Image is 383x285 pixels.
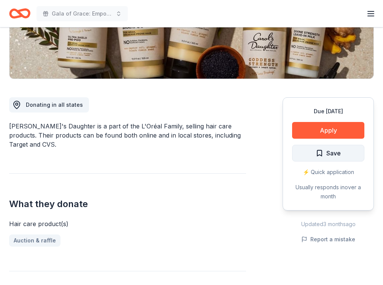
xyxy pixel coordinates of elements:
[9,122,246,149] div: [PERSON_NAME]'s Daughter is a part of the L'Oréal Family, selling hair care products. Their produ...
[292,145,364,161] button: Save
[301,235,355,244] button: Report a mistake
[9,219,246,228] div: Hair care product(s)
[9,234,60,247] a: Auction & raffle
[26,101,83,108] span: Donating in all states
[283,220,374,229] div: Updated 3 months ago
[52,9,113,18] span: Gala of Grace: Empowering Futures for El Porvenir
[9,198,246,210] h2: What they donate
[9,5,30,22] a: Home
[292,183,364,201] div: Usually responds in over a month
[326,148,341,158] span: Save
[292,107,364,116] div: Due [DATE]
[37,6,128,21] button: Gala of Grace: Empowering Futures for El Porvenir
[292,122,364,139] button: Apply
[292,168,364,177] div: ⚡️ Quick application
